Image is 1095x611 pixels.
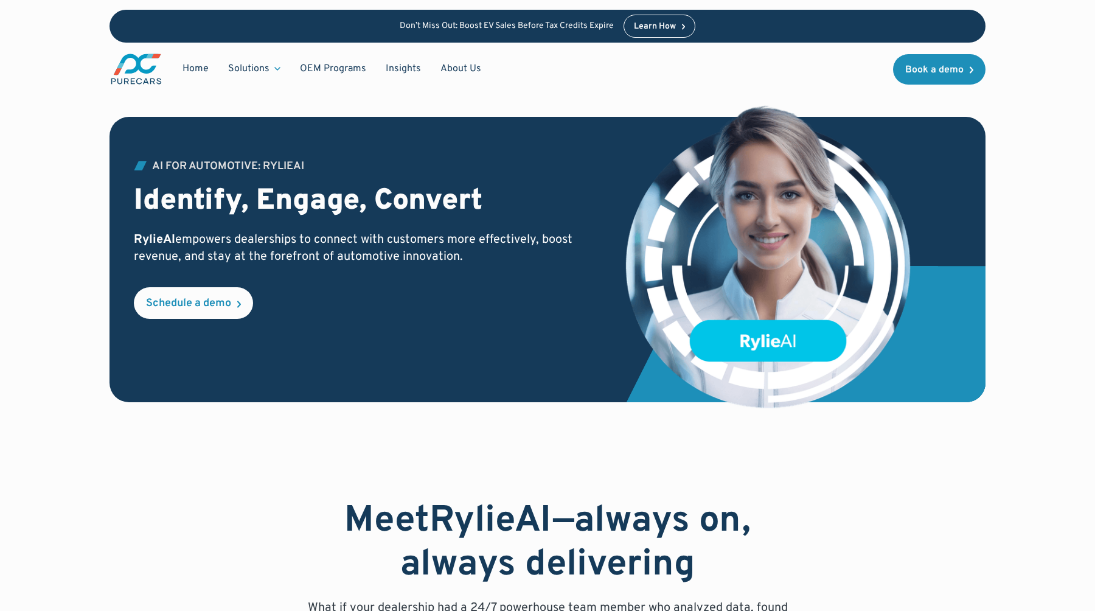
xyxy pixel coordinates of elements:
div: Book a demo [905,65,964,75]
strong: RylieAI [134,232,175,248]
a: Book a demo [893,54,985,85]
img: customer data platform illustration [623,105,913,411]
div: Solutions [228,62,269,75]
img: purecars logo [109,52,163,86]
div: Learn How [634,23,676,31]
h2: Identify, Engage, Convert [134,184,605,220]
a: About Us [431,57,491,80]
p: empowers dealerships to connect with customers more effectively, boost revenue, and stay at the f... [134,231,605,265]
strong: RylieAI [429,498,553,545]
p: Don’t Miss Out: Boost EV Sales Before Tax Credits Expire [400,21,614,32]
a: Schedule a demo [134,287,253,319]
a: Learn How [624,15,696,38]
a: Insights [376,57,431,80]
a: main [109,52,163,86]
strong: —always on, always delivering [400,498,751,588]
div: Solutions [218,57,290,80]
div: Schedule a demo [146,298,231,309]
a: OEM Programs [290,57,376,80]
div: AI for Automotive: RylieAI [152,161,304,172]
a: Home [173,57,218,80]
strong: Meet [344,498,429,545]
